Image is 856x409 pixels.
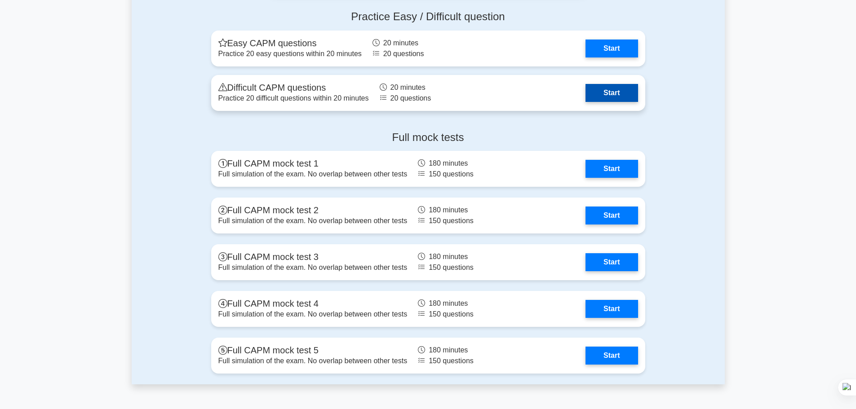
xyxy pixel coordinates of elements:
[585,160,638,178] a: Start
[585,84,638,102] a: Start
[211,131,645,144] h4: Full mock tests
[585,347,638,365] a: Start
[585,300,638,318] a: Start
[585,207,638,224] a: Start
[585,253,638,271] a: Start
[585,40,638,57] a: Start
[211,10,645,23] h4: Practice Easy / Difficult question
